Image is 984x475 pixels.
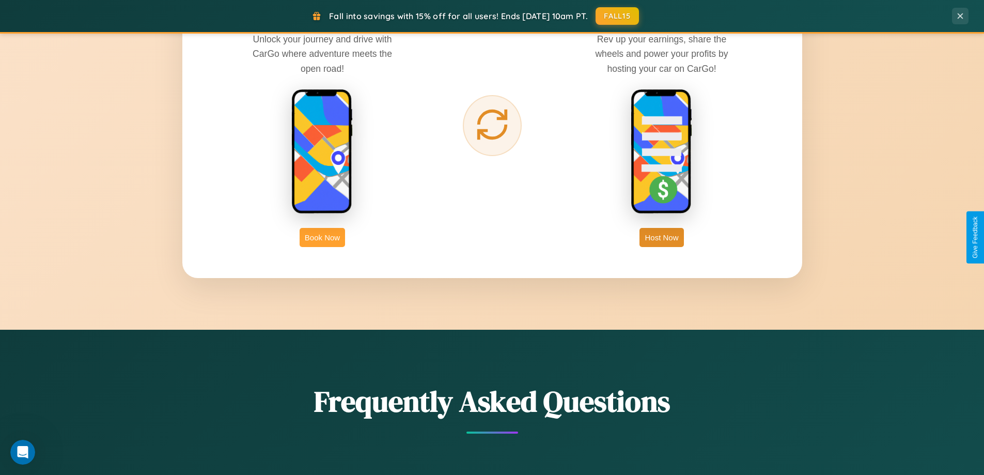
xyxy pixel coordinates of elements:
h2: Frequently Asked Questions [182,381,802,421]
img: rent phone [291,89,353,215]
iframe: Intercom live chat [10,440,35,465]
span: Fall into savings with 15% off for all users! Ends [DATE] 10am PT. [329,11,588,21]
button: Book Now [300,228,345,247]
div: Give Feedback [972,217,979,258]
img: host phone [631,89,693,215]
button: FALL15 [596,7,639,25]
button: Host Now [639,228,683,247]
p: Rev up your earnings, share the wheels and power your profits by hosting your car on CarGo! [584,32,739,75]
p: Unlock your journey and drive with CarGo where adventure meets the open road! [245,32,400,75]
